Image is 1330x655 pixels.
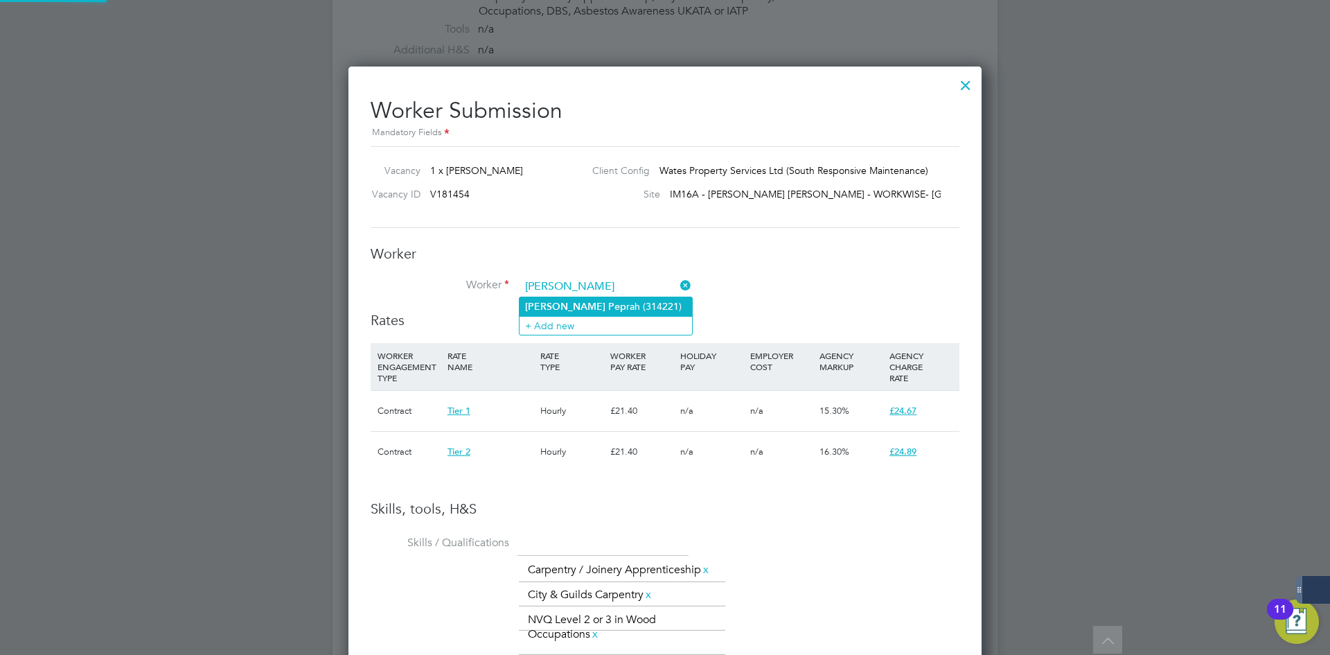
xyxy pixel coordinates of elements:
label: Worker [371,278,509,292]
input: Search for... [520,277,691,297]
li: City & Guilds Carpentry [522,586,659,604]
div: EMPLOYER COST [747,343,817,379]
span: n/a [680,446,693,457]
li: + Add new [520,316,692,335]
div: £21.40 [607,432,677,472]
div: HOLIDAY PAY [677,343,747,379]
div: Hourly [537,391,607,431]
h3: Skills, tools, H&S [371,500,959,518]
a: x [590,625,600,643]
li: rah (314221) [520,297,692,316]
a: x [644,586,653,604]
h2: Worker Submission [371,86,959,141]
div: £21.40 [607,391,677,431]
div: WORKER PAY RATE [607,343,677,379]
label: Vacancy ID [365,188,420,200]
button: Open Resource Center, 11 new notifications [1275,600,1319,644]
a: x [701,561,711,579]
div: RATE NAME [444,343,537,379]
div: Hourly [537,432,607,472]
span: 16.30% [819,446,849,457]
div: AGENCY CHARGE RATE [886,343,956,390]
label: Site [581,188,660,200]
b: Pep [608,301,626,313]
span: n/a [750,405,763,417]
div: AGENCY MARKUP [816,343,886,379]
b: [PERSON_NAME] [525,301,605,313]
span: V181454 [430,188,470,200]
span: 1 x [PERSON_NAME] [430,164,523,177]
div: 11 [1274,609,1286,627]
span: 15.30% [819,405,849,417]
span: IM16A - [PERSON_NAME] [PERSON_NAME] - WORKWISE- [GEOGRAPHIC_DATA] [670,188,1031,200]
li: NVQ Level 2 or 3 in Wood Occupations [522,611,723,644]
span: £24.67 [889,405,916,417]
div: Contract [374,432,444,472]
span: £24.89 [889,446,916,457]
label: Skills / Qualifications [371,536,509,550]
span: Tier 2 [447,446,470,457]
span: n/a [680,405,693,417]
h3: Worker [371,245,959,263]
span: Tier 1 [447,405,470,417]
label: Client Config [581,164,650,177]
div: RATE TYPE [537,343,607,379]
span: Wates Property Services Ltd (South Responsive Maintenance) [659,164,928,177]
div: Contract [374,391,444,431]
li: Carpentry / Joinery Apprenticeship [522,561,716,579]
div: WORKER ENGAGEMENT TYPE [374,343,444,390]
h3: Rates [371,311,959,329]
label: Vacancy [365,164,420,177]
span: n/a [750,446,763,457]
div: Mandatory Fields [371,125,959,141]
